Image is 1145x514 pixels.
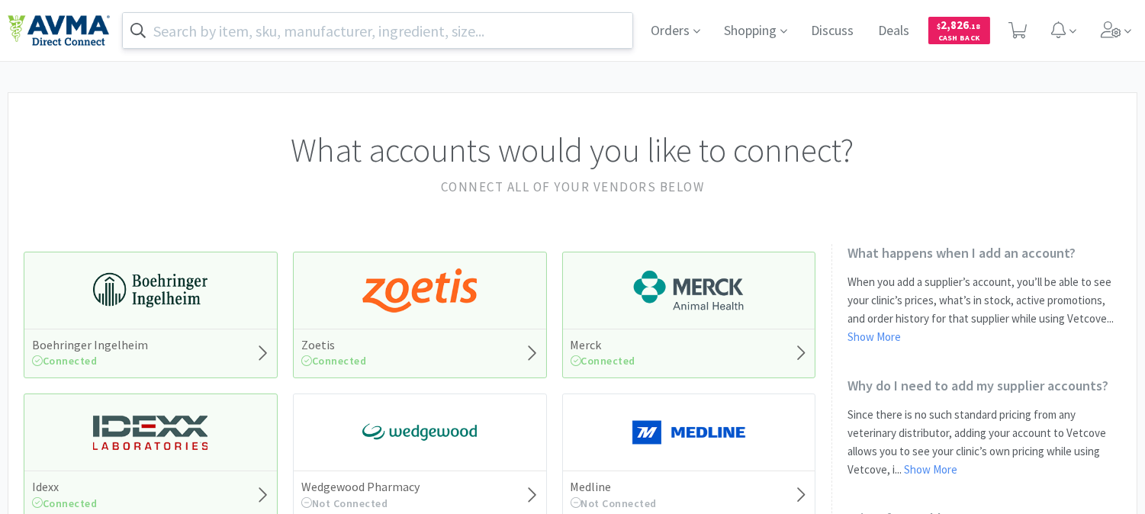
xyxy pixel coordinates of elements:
[928,10,990,51] a: $2,826.18Cash Back
[847,244,1121,262] h2: What happens when I add an account?
[847,329,901,344] a: Show More
[362,268,477,313] img: a673e5ab4e5e497494167fe422e9a3ab.png
[301,354,367,368] span: Connected
[32,337,148,353] h5: Boehringer Ingelheim
[8,14,110,47] img: e4e33dab9f054f5782a47901c742baa9_102.png
[571,479,658,495] h5: Medline
[632,410,746,455] img: a646391c64b94eb2892348a965bf03f3_134.png
[847,406,1121,479] p: Since there is no such standard pricing from any veterinary distributor, adding your account to V...
[301,496,388,510] span: Not Connected
[123,13,632,48] input: Search by item, sku, manufacturer, ingredient, size...
[362,410,477,455] img: e40baf8987b14801afb1611fffac9ca4_8.png
[847,273,1121,346] p: When you add a supplier’s account, you’ll be able to see your clinic’s prices, what’s in stock, a...
[847,377,1121,394] h2: Why do I need to add my supplier accounts?
[938,21,941,31] span: $
[301,337,367,353] h5: Zoetis
[93,268,207,313] img: 730db3968b864e76bcafd0174db25112_22.png
[806,24,860,38] a: Discuss
[24,177,1121,198] h2: Connect all of your vendors below
[93,410,207,455] img: 13250b0087d44d67bb1668360c5632f9_13.png
[904,462,957,477] a: Show More
[970,21,981,31] span: . 18
[938,34,981,44] span: Cash Back
[32,479,98,495] h5: Idexx
[632,268,746,313] img: 6d7abf38e3b8462597f4a2f88dede81e_176.png
[873,24,916,38] a: Deals
[571,354,636,368] span: Connected
[571,337,636,353] h5: Merck
[32,354,98,368] span: Connected
[32,496,98,510] span: Connected
[24,124,1121,177] h1: What accounts would you like to connect?
[938,18,981,32] span: 2,826
[301,479,420,495] h5: Wedgewood Pharmacy
[571,496,658,510] span: Not Connected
